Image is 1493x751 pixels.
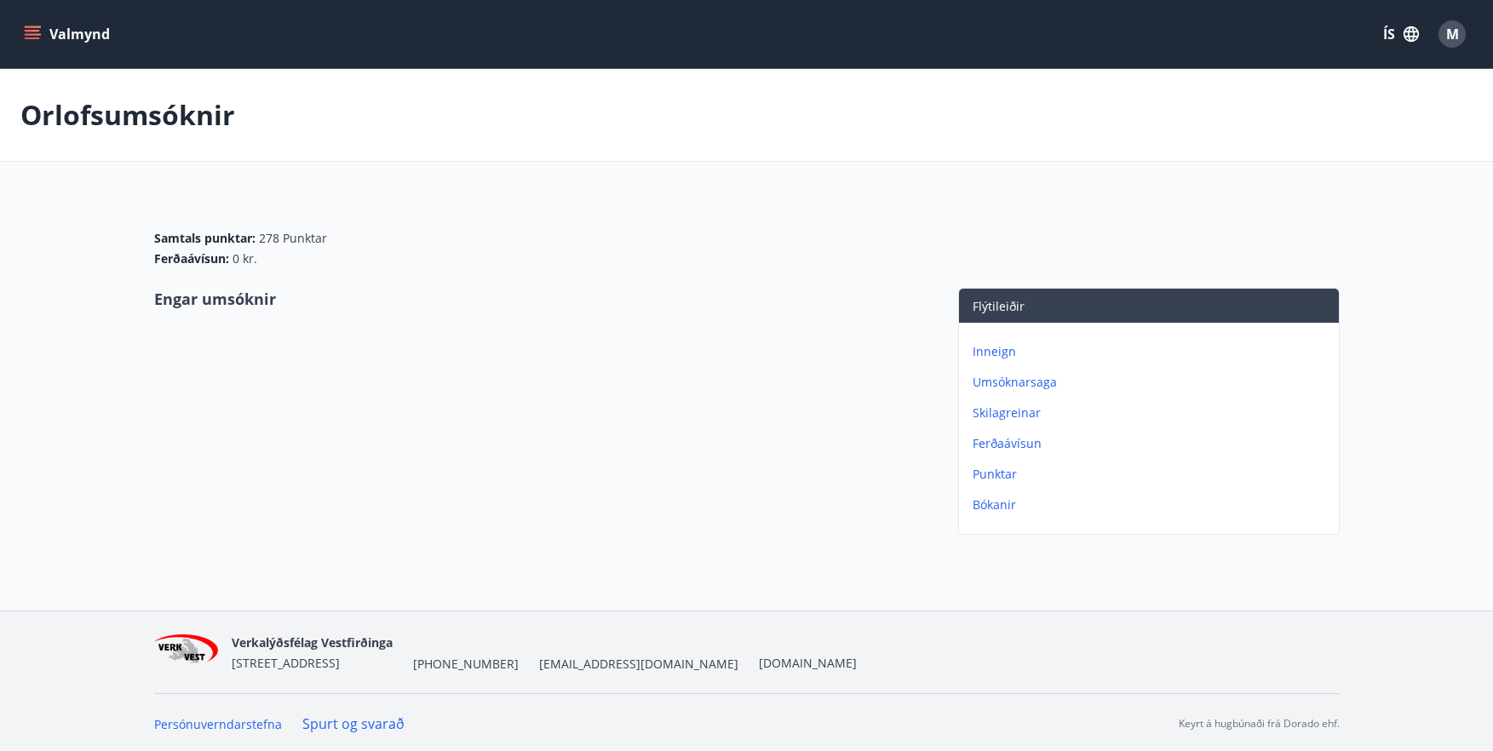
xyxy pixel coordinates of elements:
a: Persónuverndarstefna [154,716,282,732]
p: Ferðaávísun [973,435,1332,452]
p: Orlofsumsóknir [20,96,235,134]
span: 0 kr. [233,250,257,267]
img: jihgzMk4dcgjRAW2aMgpbAqQEG7LZi0j9dOLAUvz.png [154,634,219,671]
a: Spurt og svarað [302,714,405,733]
span: M [1446,25,1459,43]
p: Inneign [973,343,1332,360]
p: Bókanir [973,496,1332,513]
button: M [1432,14,1473,54]
p: Punktar [973,466,1332,483]
span: Ferðaávísun : [154,250,229,267]
span: Verkalýðsfélag Vestfirðinga [232,634,393,651]
span: [EMAIL_ADDRESS][DOMAIN_NAME] [539,656,738,673]
span: Flýtileiðir [973,298,1025,314]
button: ÍS [1374,19,1428,49]
p: Skilagreinar [973,404,1332,421]
button: menu [20,19,117,49]
span: Engar umsóknir [154,289,276,309]
span: [STREET_ADDRESS] [232,655,340,671]
span: [PHONE_NUMBER] [413,656,519,673]
a: [DOMAIN_NAME] [759,655,857,671]
p: Umsóknarsaga [973,374,1332,391]
p: Keyrt á hugbúnaði frá Dorado ehf. [1179,716,1340,731]
span: Samtals punktar : [154,230,256,247]
span: 278 Punktar [259,230,327,247]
